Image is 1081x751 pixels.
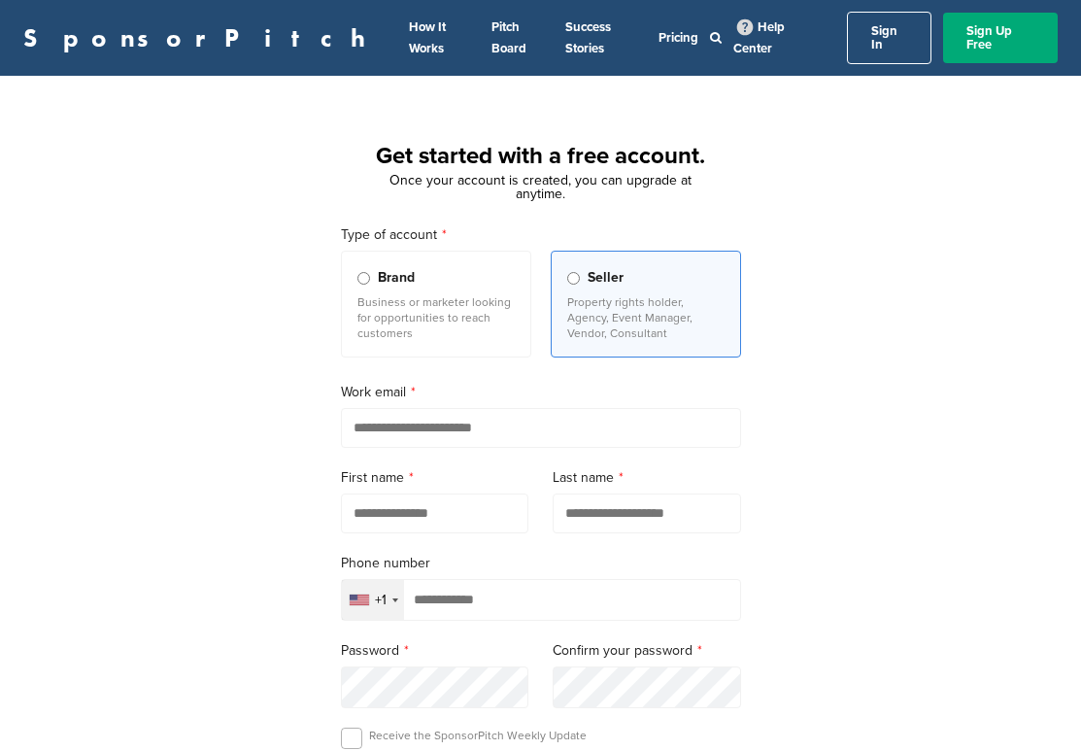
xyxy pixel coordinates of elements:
[378,267,415,289] span: Brand
[23,25,378,51] a: SponsorPitch
[567,294,725,341] p: Property rights holder, Agency, Event Manager, Vendor, Consultant
[369,728,587,743] p: Receive the SponsorPitch Weekly Update
[567,272,580,285] input: Seller Property rights holder, Agency, Event Manager, Vendor, Consultant
[375,594,387,607] div: +1
[491,19,526,56] a: Pitch Board
[342,580,404,620] div: Selected country
[318,139,764,174] h1: Get started with a free account.
[659,30,698,46] a: Pricing
[733,16,785,60] a: Help Center
[389,172,692,202] span: Once your account is created, you can upgrade at anytime.
[341,382,741,403] label: Work email
[565,19,611,56] a: Success Stories
[357,272,370,285] input: Brand Business or marketer looking for opportunities to reach customers
[847,12,931,64] a: Sign In
[553,640,741,662] label: Confirm your password
[943,13,1058,63] a: Sign Up Free
[409,19,446,56] a: How It Works
[341,224,741,246] label: Type of account
[553,467,741,489] label: Last name
[357,294,515,341] p: Business or marketer looking for opportunities to reach customers
[341,553,741,574] label: Phone number
[341,467,529,489] label: First name
[588,267,624,289] span: Seller
[341,640,529,662] label: Password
